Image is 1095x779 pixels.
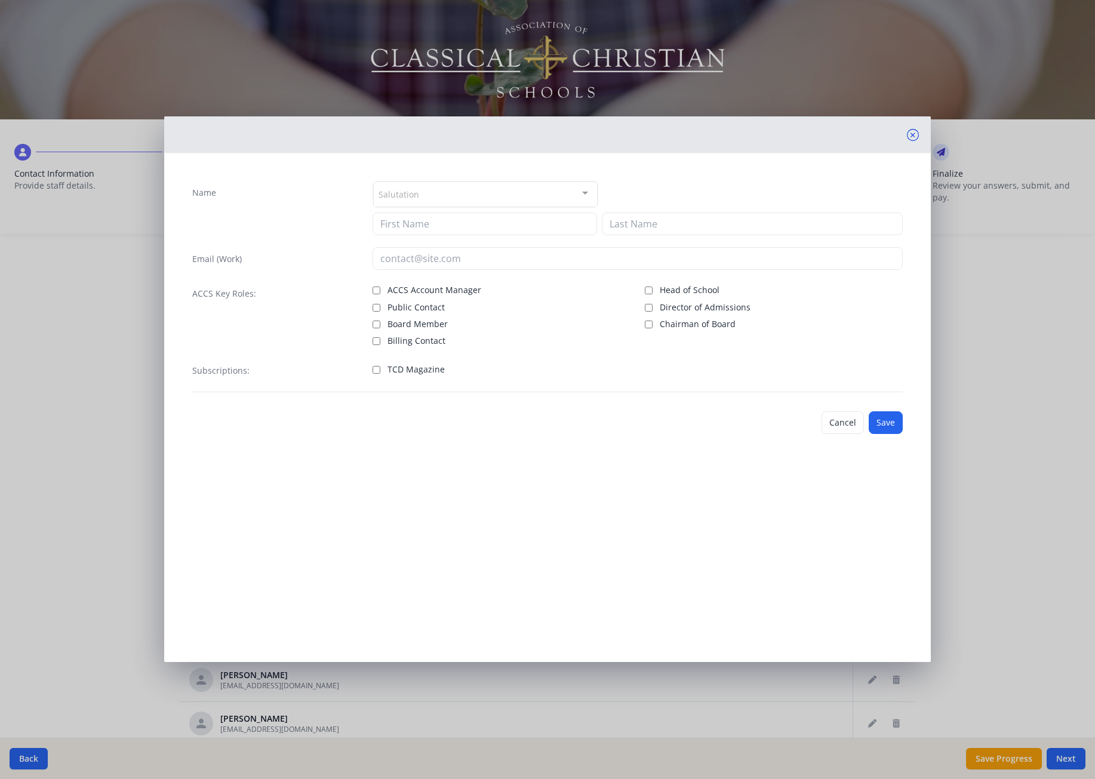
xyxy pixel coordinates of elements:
button: Cancel [822,411,864,434]
input: Board Member [373,321,380,328]
label: Name [192,187,216,199]
input: Billing Contact [373,337,380,345]
input: First Name [373,213,597,235]
input: Director of Admissions [645,304,653,312]
input: Chairman of Board [645,321,653,328]
span: ACCS Account Manager [387,284,481,296]
input: TCD Magazine [373,366,380,374]
label: Subscriptions: [192,365,250,377]
input: Last Name [602,213,903,235]
button: Save [869,411,903,434]
span: Public Contact [387,301,445,313]
span: Director of Admissions [660,301,750,313]
label: Email (Work) [192,253,242,265]
input: ACCS Account Manager [373,287,380,294]
span: Head of School [660,284,719,296]
input: contact@site.com [373,247,902,270]
input: Head of School [645,287,653,294]
input: Public Contact [373,304,380,312]
label: ACCS Key Roles: [192,288,256,300]
span: Chairman of Board [660,318,736,330]
span: Billing Contact [387,335,445,347]
span: TCD Magazine [387,364,445,375]
span: Board Member [387,318,448,330]
span: Salutation [379,187,419,201]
